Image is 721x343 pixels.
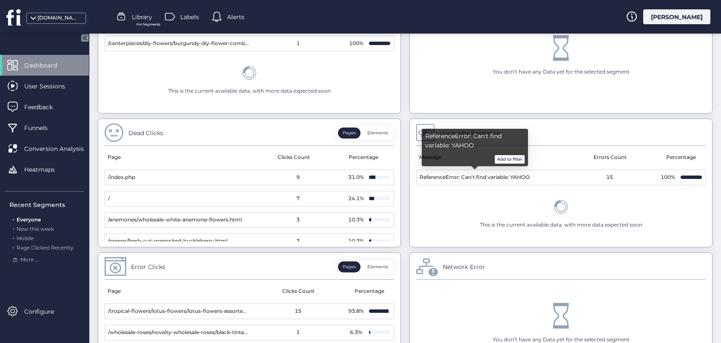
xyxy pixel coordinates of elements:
[338,261,360,272] button: Pages
[247,146,342,170] mat-header-cell: Clicks Count
[24,123,60,133] span: Funnels
[606,173,613,181] span: 15
[440,128,500,138] div: Uncaught Exception
[128,128,163,138] div: Dead Clicks
[348,237,365,245] div: 10.3%
[17,244,74,251] span: Rage Clicked Recently
[13,243,14,251] span: .
[495,155,525,164] button: Add to filter
[493,68,630,76] div: You don’t have any Data yet for the selected segment
[347,280,394,303] mat-header-cell: Percentage
[108,173,135,181] span: /index.php
[480,221,642,229] div: This is the current available data, with more data expected soon
[348,216,365,224] div: 10.3%
[24,82,78,91] span: User Sessions
[24,144,97,153] span: Conversion Analysis
[296,173,300,181] span: 9
[24,165,68,174] span: Heatmaps
[105,146,247,170] mat-header-cell: Page
[9,200,84,210] div: Recent Segments
[108,216,242,224] span: /anemones/wholesale-white-anemone-flowers.html
[348,329,365,337] div: 6.3%
[643,9,710,24] div: [PERSON_NAME]
[348,195,365,203] div: 24.1%
[296,40,300,48] span: 1
[105,280,250,303] mat-header-cell: Page
[341,146,388,170] mat-header-cell: Percentage
[659,146,706,170] mat-header-cell: Percentage
[17,235,34,241] span: Mobile
[24,61,70,70] span: Dashboard
[108,307,250,315] span: /tropical-flowers/lotus-flowers/lotus-flowers-assorted.html
[348,40,365,48] div: 100%
[168,87,331,95] div: This is the current available data, with more data expected soon
[425,131,525,150] span: ReferenceError: Can't find variable: YAHOO
[416,146,561,170] mat-header-cell: Message
[227,12,244,22] span: Alerts
[108,40,250,48] span: /centerpieces/diy-flowers/burgundy-diy-flower-combo.html
[443,262,485,272] div: Network Error
[24,102,65,112] span: Feedback
[250,280,348,303] mat-header-cell: Clicks Count
[363,261,393,272] button: Elements
[659,173,676,181] div: 100%
[561,146,659,170] mat-header-cell: Errors Count
[131,262,165,272] div: Error Clicks
[348,173,365,181] div: 31.0%
[13,224,14,232] span: .
[108,237,227,245] span: /greens/fresh-cut-greens/red-huckleberry.html
[296,329,300,337] span: 1
[37,14,80,22] div: [DOMAIN_NAME]
[420,173,530,181] span: ReferenceError: Can't find variable: YAHOO
[24,307,67,316] span: Configure
[108,195,110,203] span: /
[20,256,39,264] span: More ...
[296,195,300,203] span: 7
[296,237,300,245] span: 3
[295,307,301,315] span: 15
[136,22,160,27] span: For Segments
[296,216,300,224] span: 3
[17,226,54,232] span: New this week
[180,12,199,22] span: Labels
[17,216,41,223] span: Everyone
[108,329,250,337] span: /wholesale-roses/novelty-wholesale-roses/black-tinted-roses.html
[13,215,14,223] span: .
[338,128,360,139] button: Pages
[132,12,152,22] span: Library
[13,233,14,241] span: .
[348,307,365,315] div: 93.8%
[363,128,393,139] button: Elements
